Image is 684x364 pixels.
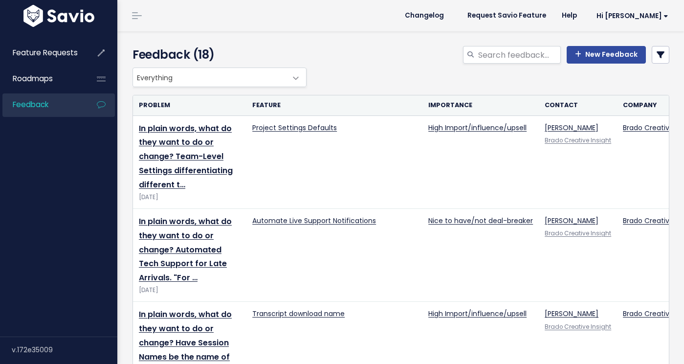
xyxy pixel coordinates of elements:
[132,46,302,64] h4: Feedback (18)
[596,12,668,20] span: Hi [PERSON_NAME]
[405,12,444,19] span: Changelog
[252,309,345,318] a: Transcript download name
[139,123,233,190] a: In plain words, what do they want to do or change? Team-Level Settings differentiating different t…
[428,216,533,226] a: Nice to have/not deal-breaker
[12,337,117,363] div: v.172e35009
[428,123,527,133] a: High Import/influence/upsell
[13,73,53,84] span: Roadmaps
[132,68,307,87] span: Everything
[539,95,617,115] th: Contact
[460,8,554,23] a: Request Savio Feature
[252,123,337,133] a: Project Settings Defaults
[422,95,539,115] th: Importance
[2,68,81,90] a: Roadmaps
[139,285,241,296] div: [DATE]
[428,309,527,318] a: High Import/influence/upsell
[545,309,598,318] a: [PERSON_NAME]
[545,216,598,226] a: [PERSON_NAME]
[2,42,81,64] a: Feature Requests
[133,68,287,87] span: Everything
[13,99,48,110] span: Feedback
[545,123,598,133] a: [PERSON_NAME]
[477,46,561,64] input: Search feedback...
[2,93,81,116] a: Feedback
[545,323,611,331] a: Brado Creative Insight
[13,47,78,58] span: Feature Requests
[139,216,232,283] a: In plain words, what do they want to do or change? Automated Tech Support for Late Arrivals. "For …
[585,8,676,23] a: Hi [PERSON_NAME]
[554,8,585,23] a: Help
[545,229,611,237] a: Brado Creative Insight
[133,95,246,115] th: Problem
[21,5,97,27] img: logo-white.9d6f32f41409.svg
[246,95,422,115] th: Feature
[139,192,241,203] div: [DATE]
[252,216,376,226] a: Automate Live Support Notifications
[545,136,611,144] a: Brado Creative Insight
[567,46,646,64] a: New Feedback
